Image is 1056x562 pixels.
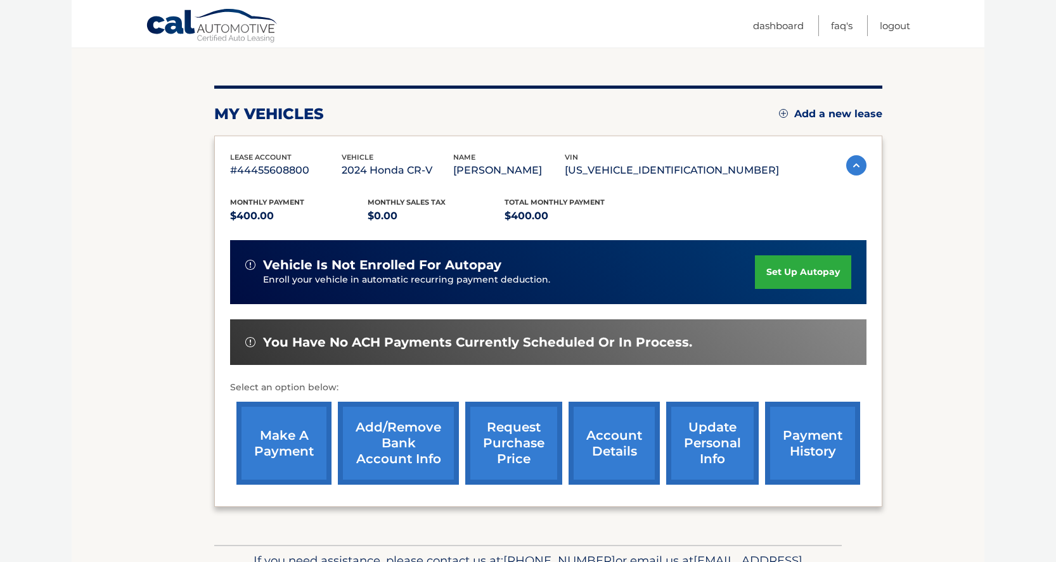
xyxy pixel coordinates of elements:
[779,109,788,118] img: add.svg
[831,15,853,36] a: FAQ's
[753,15,804,36] a: Dashboard
[236,402,332,485] a: make a payment
[505,207,642,225] p: $400.00
[263,335,692,350] span: You have no ACH payments currently scheduled or in process.
[263,257,501,273] span: vehicle is not enrolled for autopay
[569,402,660,485] a: account details
[245,260,255,270] img: alert-white.svg
[368,198,446,207] span: Monthly sales Tax
[453,162,565,179] p: [PERSON_NAME]
[505,198,605,207] span: Total Monthly Payment
[565,153,578,162] span: vin
[755,255,851,289] a: set up autopay
[230,198,304,207] span: Monthly Payment
[230,153,292,162] span: lease account
[565,162,779,179] p: [US_VEHICLE_IDENTIFICATION_NUMBER]
[342,153,373,162] span: vehicle
[230,162,342,179] p: #44455608800
[338,402,459,485] a: Add/Remove bank account info
[880,15,910,36] a: Logout
[230,207,368,225] p: $400.00
[765,402,860,485] a: payment history
[230,380,866,395] p: Select an option below:
[342,162,453,179] p: 2024 Honda CR-V
[368,207,505,225] p: $0.00
[846,155,866,176] img: accordion-active.svg
[245,337,255,347] img: alert-white.svg
[779,108,882,120] a: Add a new lease
[214,105,324,124] h2: my vehicles
[666,402,759,485] a: update personal info
[465,402,562,485] a: request purchase price
[453,153,475,162] span: name
[146,8,279,45] a: Cal Automotive
[263,273,755,287] p: Enroll your vehicle in automatic recurring payment deduction.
